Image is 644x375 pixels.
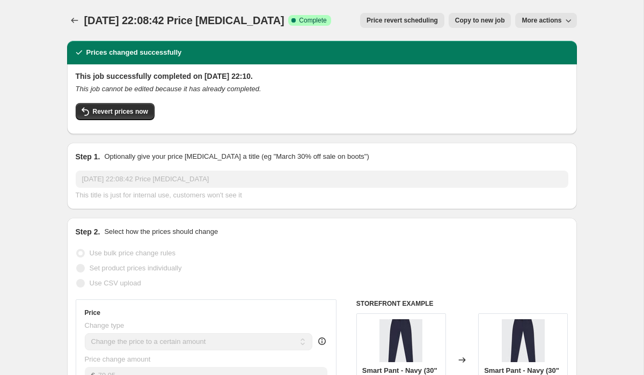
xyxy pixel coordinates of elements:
[76,191,242,199] span: This title is just for internal use, customers won't see it
[379,319,422,362] img: 5391536119683_1-min_80x.jpg
[76,226,100,237] h2: Step 2.
[502,319,545,362] img: 5391536119683_1-min_80x.jpg
[90,264,182,272] span: Set product prices individually
[76,171,568,188] input: 30% off holiday sale
[85,308,100,317] h3: Price
[85,355,151,363] span: Price change amount
[522,16,561,25] span: More actions
[76,85,261,93] i: This job cannot be edited because it has already completed.
[299,16,326,25] span: Complete
[317,336,327,347] div: help
[515,13,576,28] button: More actions
[84,14,284,26] span: [DATE] 22:08:42 Price [MEDICAL_DATA]
[76,151,100,162] h2: Step 1.
[356,299,568,308] h6: STOREFRONT EXAMPLE
[93,107,148,116] span: Revert prices now
[86,47,182,58] h2: Prices changed successfully
[67,13,82,28] button: Price change jobs
[360,13,444,28] button: Price revert scheduling
[455,16,505,25] span: Copy to new job
[85,321,125,329] span: Change type
[104,226,218,237] p: Select how the prices should change
[367,16,438,25] span: Price revert scheduling
[90,279,141,287] span: Use CSV upload
[76,103,155,120] button: Revert prices now
[449,13,511,28] button: Copy to new job
[90,249,175,257] span: Use bulk price change rules
[76,71,568,82] h2: This job successfully completed on [DATE] 22:10.
[104,151,369,162] p: Optionally give your price [MEDICAL_DATA] a title (eg "March 30% off sale on boots")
